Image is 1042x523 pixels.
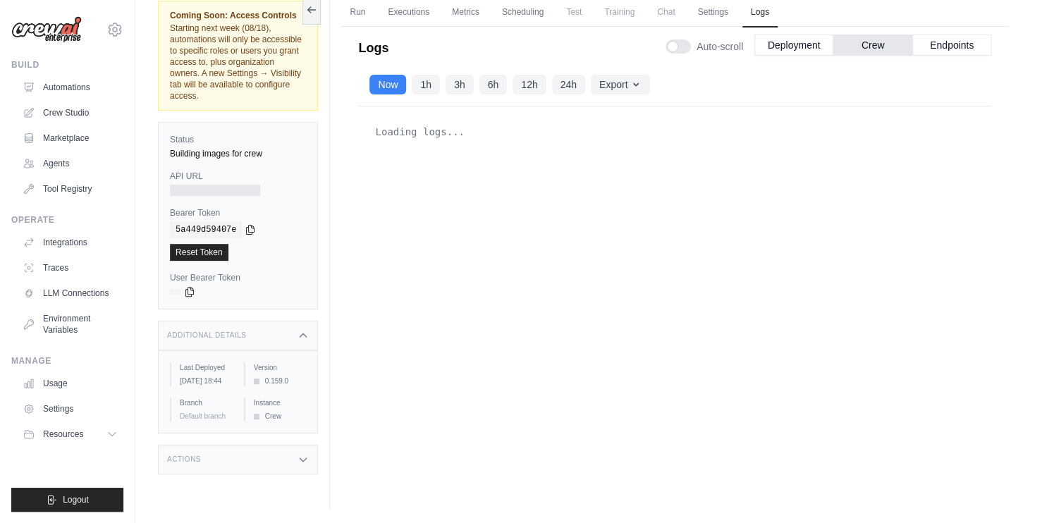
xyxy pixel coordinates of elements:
button: Now [369,75,406,94]
button: 3h [446,75,474,94]
label: Branch [180,398,233,408]
iframe: Chat Widget [971,455,1042,523]
span: Coming Soon: Access Controls [170,10,306,21]
div: 0.159.0 [254,376,307,386]
div: Crew [254,411,307,422]
button: 6h [479,75,508,94]
a: Tool Registry [17,178,123,200]
div: Manage [11,355,123,367]
div: Widget de chat [971,455,1042,523]
a: Crew Studio [17,101,123,124]
button: Export [591,75,650,94]
label: Version [254,362,307,373]
button: 12h [513,75,546,94]
a: Environment Variables [17,307,123,341]
img: Logo [11,16,82,43]
label: Status [170,134,306,145]
h3: Actions [167,455,201,464]
time: August 14, 2025 at 18:44 GMT-5 [180,377,221,385]
label: Bearer Token [170,207,306,219]
span: Auto-scroll [697,39,743,54]
a: Marketplace [17,127,123,149]
a: LLM Connections [17,282,123,304]
button: Resources [17,423,123,445]
a: Usage [17,372,123,395]
label: User Bearer Token [170,272,306,283]
button: Logout [11,488,123,512]
span: Resources [43,429,83,440]
a: Settings [17,398,123,420]
a: Reset Token [170,244,228,261]
button: Crew [833,35,912,56]
a: Traces [17,257,123,279]
span: Starting next week (08/18), automations will only be accessible to specific roles or users you gr... [170,23,302,101]
a: Automations [17,76,123,99]
button: Endpoints [912,35,991,56]
p: Logs [358,38,388,58]
button: 24h [552,75,585,94]
span: Default branch [180,412,226,420]
button: Deployment [754,35,833,56]
h3: Additional Details [167,331,246,340]
label: API URL [170,171,306,182]
a: Integrations [17,231,123,254]
label: Last Deployed [180,362,233,373]
div: Operate [11,214,123,226]
a: Agents [17,152,123,175]
div: Build [11,59,123,70]
label: Instance [254,398,307,408]
div: Loading logs... [369,118,980,146]
div: Building images for crew [170,148,306,159]
button: 1h [412,75,440,94]
span: Logout [63,494,89,505]
code: 5a449d59407e [170,221,242,238]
